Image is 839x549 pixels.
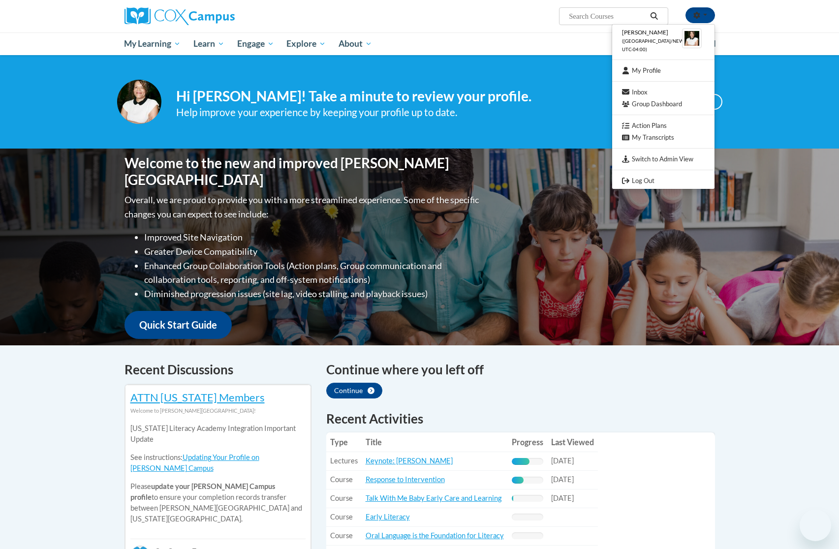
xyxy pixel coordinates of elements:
[512,477,524,484] div: Progress, %
[330,531,353,540] span: Course
[547,432,598,452] th: Last Viewed
[622,38,699,52] span: ([GEOGRAPHIC_DATA]/New_York UTC-04:00)
[130,391,265,404] a: ATTN [US_STATE] Members
[110,32,730,55] div: Main menu
[330,494,353,502] span: Course
[193,38,224,50] span: Learn
[237,38,274,50] span: Engage
[612,131,715,144] a: My Transcripts
[118,32,187,55] a: My Learning
[130,423,306,445] p: [US_STATE] Literacy Academy Integration Important Update
[144,244,481,259] li: Greater Device Compatibility
[130,405,306,416] div: Welcome to [PERSON_NAME][GEOGRAPHIC_DATA]!
[366,494,501,502] a: Talk With Me Baby Early Care and Learning
[144,287,481,301] li: Diminished progression issues (site lag, video stalling, and playback issues)
[332,32,378,55] a: About
[366,457,453,465] a: Keynote: [PERSON_NAME]
[124,193,481,221] p: Overall, we are proud to provide you with a more streamlined experience. Some of the specific cha...
[144,230,481,244] li: Improved Site Navigation
[512,458,529,465] div: Progress, %
[612,98,715,110] a: Group Dashboard
[508,432,547,452] th: Progress
[612,120,715,132] a: Action Plans
[280,32,332,55] a: Explore
[326,360,715,379] h4: Continue where you left off
[130,453,259,472] a: Updating Your Profile on [PERSON_NAME] Campus
[800,510,831,541] iframe: Button to launch messaging window
[551,494,574,502] span: [DATE]
[622,29,668,36] span: [PERSON_NAME]
[612,175,715,187] a: Logout
[551,475,574,484] span: [DATE]
[330,475,353,484] span: Course
[647,10,661,22] button: Search
[326,432,362,452] th: Type
[176,88,647,105] h4: Hi [PERSON_NAME]! Take a minute to review your profile.
[117,80,161,124] img: Profile Image
[612,86,715,98] a: Inbox
[366,475,445,484] a: Response to Intervention
[130,482,275,501] b: update your [PERSON_NAME] Campus profile
[124,360,311,379] h4: Recent Discussions
[124,311,232,339] a: Quick Start Guide
[124,7,235,25] img: Cox Campus
[366,531,504,540] a: Oral Language is the Foundation for Literacy
[286,38,326,50] span: Explore
[326,410,715,427] h1: Recent Activities
[130,416,306,532] div: Please to ensure your completion records transfer between [PERSON_NAME][GEOGRAPHIC_DATA] and [US_...
[124,155,481,188] h1: Welcome to the new and improved [PERSON_NAME][GEOGRAPHIC_DATA]
[682,29,702,48] img: Learner Profile Avatar
[685,7,715,23] button: Account Settings
[339,38,372,50] span: About
[512,495,513,502] div: Progress, %
[366,513,410,521] a: Early Literacy
[612,153,715,165] a: Switch to Admin View
[551,457,574,465] span: [DATE]
[130,452,306,474] p: See instructions:
[362,432,508,452] th: Title
[124,38,181,50] span: My Learning
[326,383,382,398] button: Continue
[330,457,358,465] span: Lectures
[124,7,311,25] a: Cox Campus
[330,513,353,521] span: Course
[187,32,231,55] a: Learn
[568,10,647,22] input: Search Courses
[231,32,280,55] a: Engage
[176,104,647,121] div: Help improve your experience by keeping your profile up to date.
[144,259,481,287] li: Enhanced Group Collaboration Tools (Action plans, Group communication and collaboration tools, re...
[612,64,715,77] a: My Profile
